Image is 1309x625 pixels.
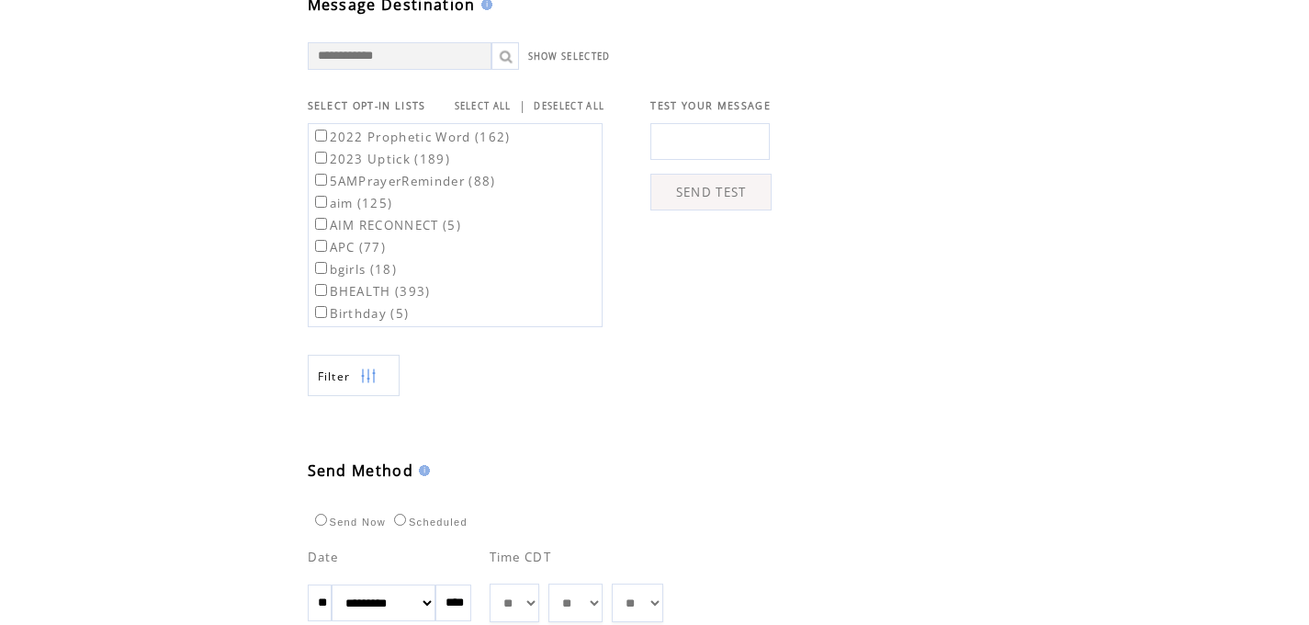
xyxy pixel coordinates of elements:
a: SEND TEST [650,174,772,210]
span: | [519,97,526,114]
input: Scheduled [394,514,406,526]
label: 2023 Uptick (189) [311,151,451,167]
span: TEST YOUR MESSAGE [650,99,771,112]
input: Send Now [315,514,327,526]
span: SELECT OPT-IN LISTS [308,99,426,112]
label: Scheduled [389,517,468,528]
input: Birthday (5) [315,306,327,318]
label: BHEALTH (393) [311,283,431,300]
input: aim (125) [315,196,327,208]
input: bgirls (18) [315,262,327,274]
span: Time CDT [490,549,552,565]
a: DESELECT ALL [534,100,604,112]
label: 5AMPrayerReminder (88) [311,173,496,189]
span: Send Method [308,460,414,481]
label: Send Now [310,517,386,528]
input: APC (77) [315,240,327,252]
a: Filter [308,355,400,396]
a: SELECT ALL [455,100,512,112]
input: 2023 Uptick (189) [315,152,327,164]
img: filters.png [360,356,377,397]
input: 2022 Prophetic Word (162) [315,130,327,142]
a: SHOW SELECTED [528,51,611,62]
label: AIM RECONNECT (5) [311,217,462,233]
span: Show filters [318,369,351,384]
span: Date [308,549,339,565]
img: help.gif [413,465,430,476]
input: 5AMPrayerReminder (88) [315,174,327,186]
input: AIM RECONNECT (5) [315,218,327,230]
input: BHEALTH (393) [315,284,327,296]
label: 2022 Prophetic Word (162) [311,129,511,145]
label: aim (125) [311,195,393,211]
label: Birthday (5) [311,305,410,322]
label: bgirls (18) [311,261,398,278]
label: APC (77) [311,239,387,256]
